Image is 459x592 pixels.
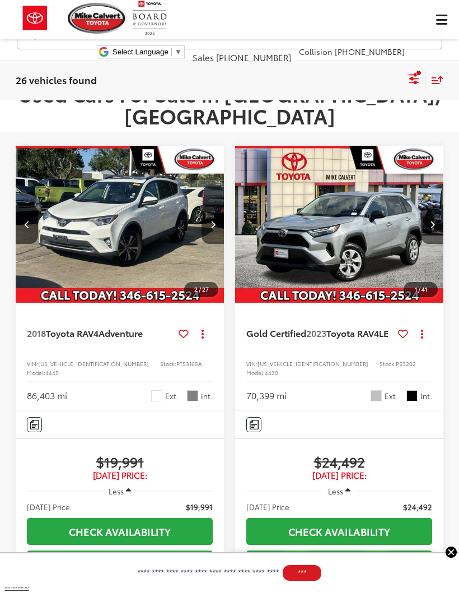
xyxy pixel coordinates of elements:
[201,391,213,401] span: Int.
[246,417,261,432] button: Comments
[202,205,224,244] button: Next image
[246,389,287,402] div: 70,399 mi
[265,368,278,377] span: 4430
[193,323,213,343] button: Actions
[421,285,427,293] span: 41
[379,326,388,339] span: LE
[193,51,214,63] span: Sales
[406,390,418,401] span: Black
[246,327,394,339] a: Gold Certified2023Toyota RAV4LE
[246,326,306,339] span: Gold Certified
[202,329,204,338] span: dropdown dots
[246,470,432,481] span: [DATE] Price:
[27,327,174,339] a: 2018Toyota RAV4Adventure
[246,518,432,545] a: Check Availability
[335,46,405,57] span: [PHONE_NUMBER]
[306,326,326,339] span: 2023
[235,146,444,303] img: 2023 Toyota RAV4 LE
[27,368,45,377] span: Model:
[396,359,416,368] span: P53202
[415,285,417,293] span: 1
[421,329,423,338] span: dropdown dots
[176,359,202,368] span: PT53165A
[371,390,382,401] span: Silver Sky
[385,391,398,401] span: Ext.
[27,501,72,512] span: [DATE] Price:
[171,48,172,56] span: ​
[27,453,213,470] span: $19,991
[246,551,432,577] a: Instant Deal
[299,46,332,57] span: Collision
[216,51,291,63] span: [PHONE_NUMBER]
[322,481,356,501] button: Less
[198,285,202,293] span: /
[160,359,176,368] span: Stock:
[99,326,143,339] span: Adventure
[235,146,444,303] a: 2023 Toyota RAV4 LE2023 Toyota RAV4 LE2023 Toyota RAV4 LE2023 Toyota RAV4 LE
[186,501,213,512] span: $19,991
[246,453,432,470] span: $24,492
[257,359,368,368] span: [US_VEHICLE_IDENTIFICATION_NUMBER]
[151,390,162,401] span: White
[46,326,99,339] span: Toyota RAV4
[413,323,432,343] button: Actions
[16,73,97,86] span: 26 vehicles found
[38,359,149,368] span: [US_VEHICLE_IDENTIFICATION_NUMBER]
[27,470,213,481] span: [DATE] Price:
[109,486,124,496] span: Less
[421,205,443,244] button: Next image
[246,368,265,377] span: Model:
[15,146,225,303] a: 2018 Toyota RAV4 Adventure2018 Toyota RAV4 Adventure2018 Toyota RAV4 Adventure2018 Toyota RAV4 Ad...
[420,391,432,401] span: Int.
[27,359,38,368] span: VIN:
[417,285,421,293] span: /
[113,48,182,56] a: Select Language​
[68,3,127,34] img: Mike Calvert Toyota
[27,389,67,402] div: 86,403 mi
[246,359,257,368] span: VIN:
[403,501,432,512] span: $24,492
[30,420,39,429] img: Comments
[202,285,209,293] span: 27
[16,205,38,244] button: Previous image
[27,417,42,432] button: Comments
[407,69,421,91] button: Select filters
[113,48,168,56] span: Select Language
[15,146,225,303] div: 2018 Toyota RAV4 Adventure 0
[235,146,444,303] div: 2023 Toyota RAV4 LE 0
[194,285,198,293] span: 2
[187,390,198,401] span: Ash
[246,501,291,512] span: [DATE] Price:
[165,391,179,401] span: Ext.
[15,146,225,303] img: 2018 Toyota RAV4 Adventure
[27,551,213,577] a: Instant Deal
[175,48,182,56] span: ▼
[27,326,46,339] span: 2018
[103,481,137,501] button: Less
[250,420,259,429] img: Comments
[45,368,59,377] span: 4445
[425,70,443,90] button: Select sort value
[27,518,213,545] a: Check Availability
[328,486,343,496] span: Less
[380,359,396,368] span: Stock:
[326,326,379,339] span: Toyota RAV4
